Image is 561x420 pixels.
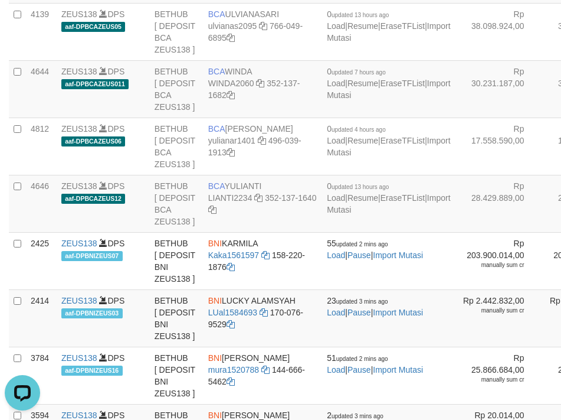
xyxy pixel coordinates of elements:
td: KARMILA 158-220-1876 [204,232,322,289]
span: aaf-DPBNIZEUS03 [61,308,123,318]
td: DPS [57,60,150,118]
a: Copy WINDA2060 to clipboard [256,79,264,88]
a: Load [327,79,345,88]
span: 0 [327,124,386,134]
span: 0 [327,181,389,191]
td: Rp 17.558.590,00 [455,118,542,175]
span: | | | [327,67,450,100]
td: WINDA 352-137-1682 [204,60,322,118]
span: updated 13 hours ago [332,12,389,18]
td: [PERSON_NAME] 144-666-5462 [204,347,322,404]
a: Import Mutasi [373,308,423,317]
td: 3784 [26,347,57,404]
a: Import Mutasi [327,193,450,214]
a: Copy 4960391913 to clipboard [227,148,235,157]
a: Copy ulvianas2095 to clipboard [259,21,267,31]
a: Load [327,21,345,31]
a: Kaka1561597 [208,250,259,260]
td: BETHUB [ DEPOSIT BCA ZEUS138 ] [150,175,204,232]
span: | | | [327,9,450,43]
a: Copy Kaka1561597 to clipboard [261,250,270,260]
a: Import Mutasi [327,79,450,100]
td: DPS [57,175,150,232]
span: aaf-DPBCAZEUS011 [61,79,129,89]
a: Copy 1700769529 to clipboard [227,320,235,329]
td: [PERSON_NAME] 496-039-1913 [204,118,322,175]
td: 4812 [26,118,57,175]
button: Open LiveChat chat widget [5,5,40,40]
td: BETHUB [ DEPOSIT BCA ZEUS138 ] [150,3,204,60]
a: Copy yulianar1401 to clipboard [258,136,266,145]
td: BETHUB [ DEPOSIT BNI ZEUS138 ] [150,232,204,289]
td: Rp 30.231.187,00 [455,60,542,118]
td: Rp 2.442.832,00 [455,289,542,347]
td: Rp 25.866.684,00 [455,347,542,404]
span: aaf-DPBCAZEUS06 [61,136,125,146]
a: ulvianas2095 [208,21,257,31]
td: 4139 [26,3,57,60]
td: BETHUB [ DEPOSIT BCA ZEUS138 ] [150,60,204,118]
span: updated 4 hours ago [332,126,386,133]
span: BNI [208,411,222,420]
a: Import Mutasi [373,365,423,375]
td: 2414 [26,289,57,347]
a: EraseTFList [380,193,425,203]
a: Copy 1582201876 to clipboard [227,262,235,272]
span: | | [327,239,423,260]
td: Rp 38.098.924,00 [455,3,542,60]
a: Import Mutasi [327,136,450,157]
td: DPS [57,3,150,60]
a: WINDA2060 [208,79,254,88]
div: manually sum cr [460,261,524,269]
a: Import Mutasi [373,250,423,260]
td: 2425 [26,232,57,289]
a: Pause [347,365,371,375]
td: 4644 [26,60,57,118]
div: manually sum cr [460,307,524,315]
div: manually sum cr [460,376,524,384]
a: Copy LUal1584693 to clipboard [260,308,268,317]
span: 55 [327,239,388,248]
td: DPS [57,347,150,404]
a: Pause [347,250,371,260]
span: BCA [208,181,225,191]
a: ZEUS138 [61,353,97,363]
a: ZEUS138 [61,239,97,248]
td: BETHUB [ DEPOSIT BNI ZEUS138 ] [150,289,204,347]
span: | | [327,296,423,317]
a: Load [327,136,345,145]
td: DPS [57,118,150,175]
a: LUal1584693 [208,308,257,317]
td: YULIANTI 352-137-1640 [204,175,322,232]
span: BNI [208,239,222,248]
span: aaf-DPBCAZEUS12 [61,194,125,204]
a: ZEUS138 [61,296,97,305]
a: yulianar1401 [208,136,255,145]
td: DPS [57,289,150,347]
a: Load [327,193,345,203]
a: Copy mura1520788 to clipboard [261,365,270,375]
span: | | | [327,124,450,157]
span: updated 3 mins ago [336,298,388,305]
span: updated 2 mins ago [336,241,388,248]
a: ZEUS138 [61,411,97,420]
a: ZEUS138 [61,9,97,19]
a: Resume [347,193,378,203]
a: LIANTI2234 [208,193,252,203]
a: Import Mutasi [327,21,450,43]
a: ZEUS138 [61,67,97,76]
span: aaf-DPBCAZEUS05 [61,22,125,32]
a: Resume [347,136,378,145]
span: | | [327,353,423,375]
span: BCA [208,9,225,19]
span: aaf-DPBNIZEUS16 [61,366,123,376]
a: Copy 1446665462 to clipboard [227,377,235,386]
span: 0 [327,67,386,76]
a: Load [327,365,345,375]
a: Pause [347,308,371,317]
td: LUCKY ALAMSYAH 170-076-9529 [204,289,322,347]
span: updated 13 hours ago [332,184,389,190]
a: Copy 3521371640 to clipboard [208,205,216,214]
td: DPS [57,232,150,289]
td: ULVIANASARI 766-049-6895 [204,3,322,60]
